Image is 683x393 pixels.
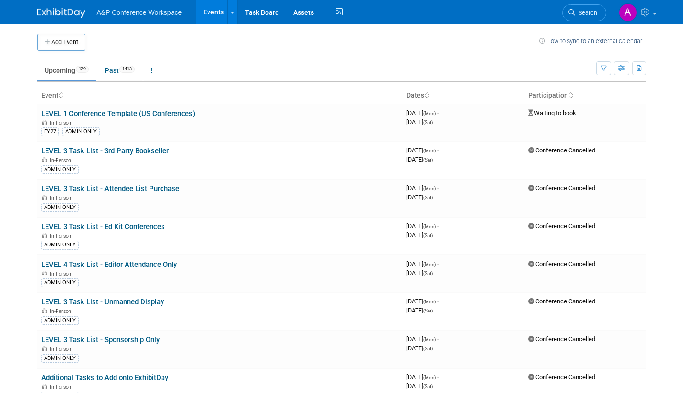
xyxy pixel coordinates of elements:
span: - [437,222,439,230]
span: Waiting to book [528,109,576,116]
span: [DATE] [406,269,433,277]
a: How to sync to an external calendar... [539,37,646,45]
span: (Mon) [423,224,436,229]
div: ADMIN ONLY [41,241,79,249]
span: (Mon) [423,186,436,191]
span: In-Person [50,195,74,201]
span: (Mon) [423,337,436,342]
div: ADMIN ONLY [41,354,79,363]
span: In-Person [50,308,74,314]
span: 1413 [119,66,135,73]
span: (Sat) [423,271,433,276]
div: ADMIN ONLY [41,203,79,212]
th: Event [37,88,403,104]
span: - [437,185,439,192]
img: In-Person Event [42,233,47,238]
span: [DATE] [406,156,433,163]
span: (Sat) [423,157,433,162]
a: Upcoming129 [37,61,96,80]
span: In-Person [50,346,74,352]
span: A&P Conference Workspace [97,9,182,16]
span: Conference Cancelled [528,373,595,381]
span: [DATE] [406,298,439,305]
img: In-Person Event [42,384,47,389]
span: [DATE] [406,222,439,230]
span: Conference Cancelled [528,260,595,267]
a: LEVEL 3 Task List - Sponsorship Only [41,335,160,344]
a: Sort by Event Name [58,92,63,99]
img: In-Person Event [42,157,47,162]
span: (Mon) [423,262,436,267]
span: - [437,298,439,305]
span: Conference Cancelled [528,222,595,230]
a: Past1413 [98,61,142,80]
a: LEVEL 3 Task List - 3rd Party Bookseller [41,147,169,155]
span: - [437,147,439,154]
span: - [437,109,439,116]
button: Add Event [37,34,85,51]
span: - [437,260,439,267]
span: In-Person [50,157,74,163]
span: (Sat) [423,308,433,313]
span: [DATE] [406,147,439,154]
span: Conference Cancelled [528,298,595,305]
span: [DATE] [406,118,433,126]
img: In-Person Event [42,346,47,351]
span: - [437,335,439,343]
span: (Mon) [423,148,436,153]
span: [DATE] [406,109,439,116]
span: [DATE] [406,185,439,192]
span: [DATE] [406,373,439,381]
div: ADMIN ONLY [41,278,79,287]
img: In-Person Event [42,195,47,200]
span: In-Person [50,384,74,390]
span: - [437,373,439,381]
th: Dates [403,88,524,104]
span: [DATE] [406,194,433,201]
a: Additional Tasks to Add onto ExhibitDay [41,373,168,382]
span: Search [575,9,597,16]
span: In-Person [50,120,74,126]
span: [DATE] [406,382,433,390]
a: LEVEL 3 Task List - Unmanned Display [41,298,164,306]
span: [DATE] [406,345,433,352]
span: (Sat) [423,195,433,200]
span: Conference Cancelled [528,147,595,154]
span: (Mon) [423,299,436,304]
span: (Sat) [423,384,433,389]
span: (Sat) [423,120,433,125]
span: (Sat) [423,233,433,238]
a: LEVEL 1 Conference Template (US Conferences) [41,109,195,118]
div: ADMIN ONLY [62,127,100,136]
a: Sort by Start Date [424,92,429,99]
div: ADMIN ONLY [41,316,79,325]
span: Conference Cancelled [528,185,595,192]
img: In-Person Event [42,271,47,276]
a: LEVEL 4 Task List - Editor Attendance Only [41,260,177,269]
span: In-Person [50,233,74,239]
a: Sort by Participation Type [568,92,573,99]
span: [DATE] [406,260,439,267]
img: In-Person Event [42,120,47,125]
span: (Mon) [423,111,436,116]
span: Conference Cancelled [528,335,595,343]
a: Search [562,4,606,21]
img: ExhibitDay [37,8,85,18]
span: [DATE] [406,307,433,314]
span: 129 [76,66,89,73]
span: (Mon) [423,375,436,380]
span: [DATE] [406,231,433,239]
a: LEVEL 3 Task List - Attendee List Purchase [41,185,179,193]
img: In-Person Event [42,308,47,313]
div: ADMIN ONLY [41,165,79,174]
th: Participation [524,88,646,104]
a: LEVEL 3 Task List - Ed Kit Conferences [41,222,165,231]
span: In-Person [50,271,74,277]
span: (Sat) [423,346,433,351]
img: Amanda Oney [619,3,637,22]
div: FY27 [41,127,59,136]
span: [DATE] [406,335,439,343]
